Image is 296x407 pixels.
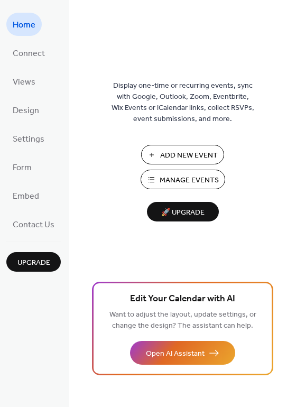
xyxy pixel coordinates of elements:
span: Add New Event [160,150,218,161]
a: Embed [6,184,45,207]
span: Display one-time or recurring events, sync with Google, Outlook, Zoom, Eventbrite, Wix Events or ... [112,80,254,125]
span: Form [13,160,32,177]
span: Design [13,103,39,119]
button: 🚀 Upgrade [147,202,219,221]
span: Contact Us [13,217,54,234]
button: Manage Events [141,170,225,189]
span: Want to adjust the layout, update settings, or change the design? The assistant can help. [109,308,256,333]
span: Views [13,74,35,91]
span: Settings [13,131,44,148]
span: Manage Events [160,175,219,186]
a: Connect [6,41,51,64]
span: Upgrade [17,257,50,269]
button: Open AI Assistant [130,341,235,365]
a: Views [6,70,42,93]
span: Home [13,17,35,34]
a: Contact Us [6,212,61,236]
a: Design [6,98,45,122]
span: Edit Your Calendar with AI [130,292,235,307]
span: Embed [13,188,39,205]
button: Add New Event [141,145,224,164]
a: Form [6,155,38,179]
button: Upgrade [6,252,61,272]
span: 🚀 Upgrade [153,206,212,220]
span: Open AI Assistant [146,348,205,359]
a: Home [6,13,42,36]
a: Settings [6,127,51,150]
span: Connect [13,45,45,62]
